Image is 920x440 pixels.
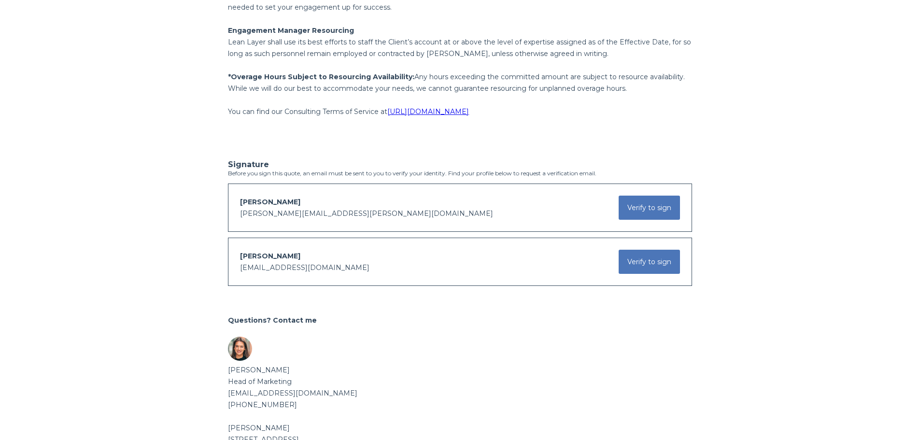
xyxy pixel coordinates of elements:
[228,399,692,411] div: [PHONE_NUMBER]
[228,366,290,374] b: [PERSON_NAME]
[619,196,680,220] button: Verify to sign
[228,36,692,59] p: Lean Layer shall use its best efforts to staff the Client’s account at or above the level of expe...
[240,263,369,272] span: [EMAIL_ADDRESS][DOMAIN_NAME]
[228,337,252,361] img: Sender avatar
[228,72,414,81] span: *Overage Hours Subject to Resourcing Availability:
[228,160,692,286] div: Before you sign this quote, an email must be sent to you to verify your identity. Find your profi...
[228,107,387,116] span: You can find our Consulting Terms of Service at
[228,376,692,387] div: Head of Marketing
[228,314,692,326] h2: Questions? Contact me
[228,387,692,399] div: [EMAIL_ADDRESS][DOMAIN_NAME]
[240,252,300,260] span: [PERSON_NAME]
[240,198,300,206] span: [PERSON_NAME]
[240,209,493,218] span: [PERSON_NAME][EMAIL_ADDRESS][PERSON_NAME][DOMAIN_NAME]
[228,422,692,434] div: [PERSON_NAME]
[228,72,685,93] span: Any hours exceeding the committed amount are subject to resource availability. While we will do o...
[228,26,354,35] strong: Engagement Manager Resourcing
[619,250,680,274] button: Verify to sign
[228,160,692,169] h3: Signature
[387,107,469,116] a: [URL][DOMAIN_NAME]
